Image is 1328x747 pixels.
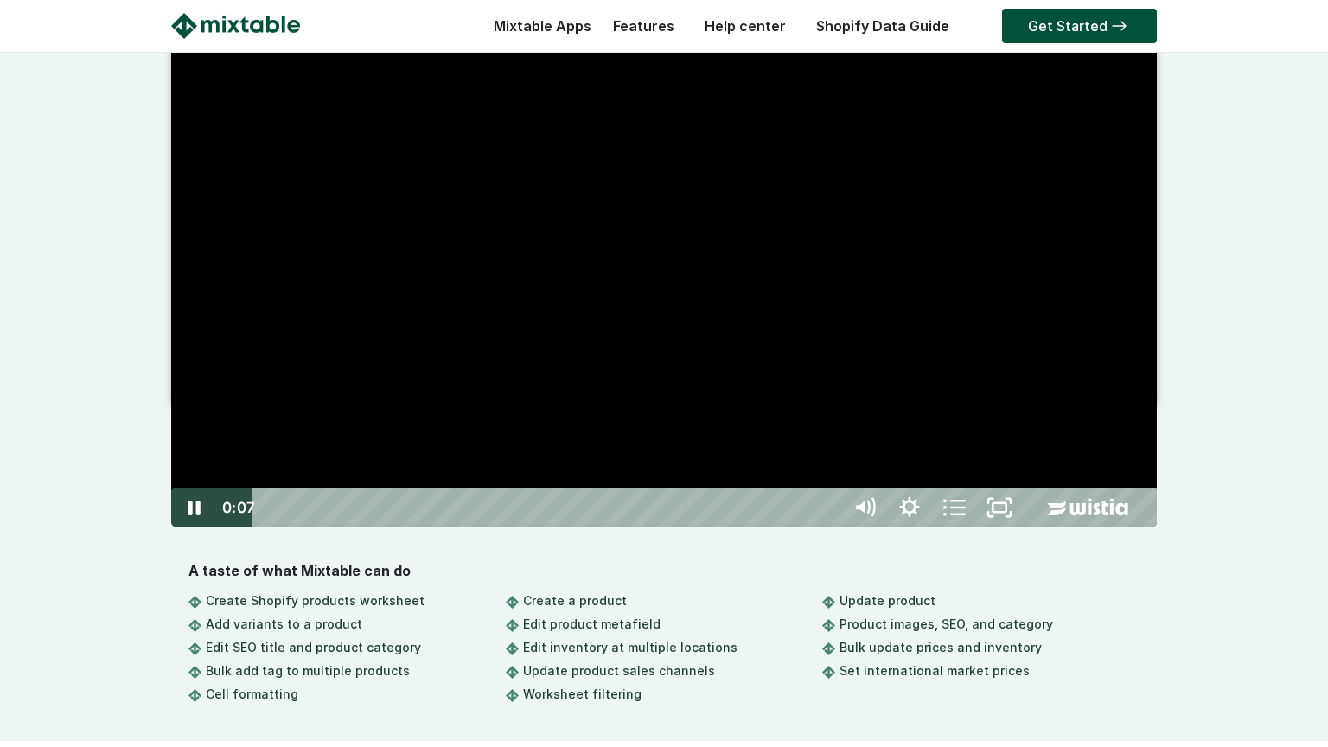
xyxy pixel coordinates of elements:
a: Edit product metafield [523,616,661,631]
a: Wistia Logo -- Learn More [1022,488,1157,527]
img: App Logo [822,619,835,632]
img: App Logo [506,689,519,702]
img: App Logo [506,666,519,679]
a: Help center [696,17,795,35]
img: App Logo [506,619,519,632]
img: arrow-right.svg [1108,21,1131,31]
a: Edit inventory at multiple locations [523,640,737,654]
img: App Logo [822,666,835,679]
button: Unfullscreen [977,488,1022,527]
a: Edit SEO title and product category [206,640,421,654]
img: App Logo [822,642,835,655]
img: App Logo [822,596,835,609]
img: App Logo [506,596,519,609]
button: Mute [842,488,887,527]
a: Worksheet filtering [523,686,642,701]
button: Show settings menu [887,488,932,527]
img: Mixtable logo [171,13,300,39]
img: App Logo [506,642,519,655]
a: Bulk add tag to multiple products [206,663,410,678]
button: Pause [171,488,216,527]
a: Add variants to a product [206,616,362,631]
img: App Logo [188,689,201,702]
button: Open chapters [932,488,977,527]
a: Product images, SEO, and category [840,616,1053,631]
a: Shopify Data Guide [808,17,958,35]
a: Features [604,17,683,35]
a: Update product [840,593,935,608]
img: App Logo [188,666,201,679]
h4: A taste of what Mixtable can do [188,552,488,590]
a: Get Started [1002,9,1157,43]
a: Set international market prices [840,663,1030,678]
a: Cell formatting [206,686,298,701]
div: Mixtable Apps [485,13,591,48]
img: App Logo [188,642,201,655]
img: App Logo [188,596,201,609]
div: Playbar [268,488,831,527]
a: Create Shopify products worksheet [206,593,425,608]
a: Update product sales channels [523,663,715,678]
a: Create a product [523,593,627,608]
img: App Logo [188,619,201,632]
a: Bulk update prices and inventory [840,640,1042,654]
